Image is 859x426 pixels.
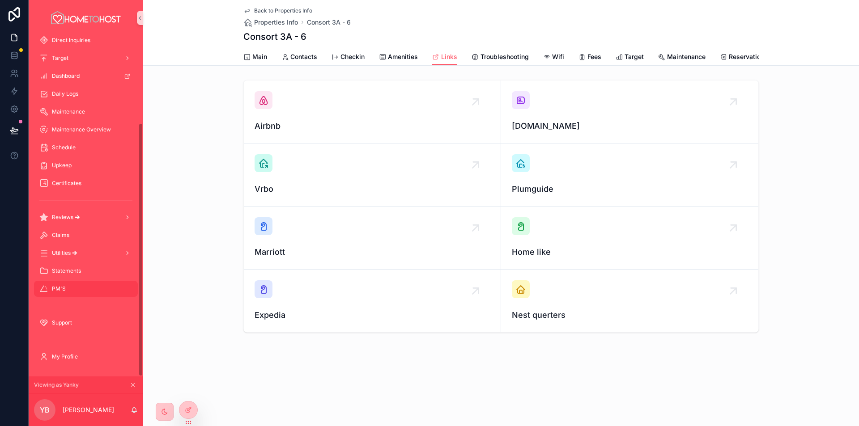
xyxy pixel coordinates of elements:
[52,319,72,326] span: Support
[52,55,68,62] span: Target
[720,49,768,67] a: Reservations
[34,32,138,48] a: Direct Inquiries
[667,52,706,61] span: Maintenance
[34,281,138,297] a: PM'S
[34,381,79,388] span: Viewing as Yanky
[52,232,69,239] span: Claims
[34,104,138,120] a: Maintenance
[52,162,72,169] span: Upkeep
[254,18,298,27] span: Properties Info
[340,52,365,61] span: Checkin
[34,122,138,138] a: Maintenance Overview
[52,285,66,292] span: PM'S
[501,207,758,270] a: Home like
[441,52,457,61] span: Links
[50,11,122,25] img: App logo
[501,270,758,332] a: Nest querters
[481,52,529,61] span: Troubleshooting
[34,245,138,261] a: Utilities 🡪
[244,207,501,270] a: Marriott
[255,309,490,321] span: Expedia
[34,315,138,331] a: Support
[52,37,90,44] span: Direct Inquiries
[512,246,748,258] span: Home like
[52,126,111,133] span: Maintenance Overview
[729,52,768,61] span: Reservations
[52,108,85,115] span: Maintenance
[512,183,748,195] span: Plumguide
[243,7,312,14] a: Back to Properties Info
[552,52,564,61] span: Wifi
[625,52,644,61] span: Target
[63,405,114,414] p: [PERSON_NAME]
[252,52,267,61] span: Main
[255,120,490,132] span: Airbnb
[255,183,490,195] span: Vrbo
[501,143,758,207] a: Plumguide
[52,144,76,151] span: Schedule
[244,143,501,207] a: Vrbo
[658,49,706,67] a: Maintenance
[501,80,758,143] a: [DOMAIN_NAME]
[34,209,138,225] a: Reviews 🡪
[52,353,78,360] span: My Profile
[432,49,457,66] a: Links
[34,68,138,84] a: Dashboard
[34,157,138,173] a: Upkeep
[243,18,298,27] a: Properties Info
[255,246,490,258] span: Marriott
[587,52,601,61] span: Fees
[34,349,138,365] a: My Profile
[388,52,418,61] span: Amenities
[29,36,143,376] div: scrollable content
[52,249,77,257] span: Utilities 🡪
[244,80,501,143] a: Airbnb
[307,18,351,27] a: Consort 3A - 6
[472,49,529,67] a: Troubleshooting
[52,90,78,97] span: Daily Logs
[34,227,138,243] a: Claims
[34,139,138,156] a: Schedule
[379,49,418,67] a: Amenities
[34,175,138,191] a: Certificates
[52,72,80,80] span: Dashboard
[244,270,501,332] a: Expedia
[52,180,81,187] span: Certificates
[243,49,267,67] a: Main
[254,7,312,14] span: Back to Properties Info
[616,49,644,67] a: Target
[34,86,138,102] a: Daily Logs
[34,263,138,279] a: Statements
[52,267,81,274] span: Statements
[34,50,138,66] a: Target
[512,309,748,321] span: Nest querters
[543,49,564,67] a: Wifi
[290,52,317,61] span: Contacts
[40,405,50,415] span: YB
[512,120,748,132] span: [DOMAIN_NAME]
[281,49,317,67] a: Contacts
[52,214,80,221] span: Reviews 🡪
[332,49,365,67] a: Checkin
[243,30,306,43] h1: Consort 3A - 6
[578,49,601,67] a: Fees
